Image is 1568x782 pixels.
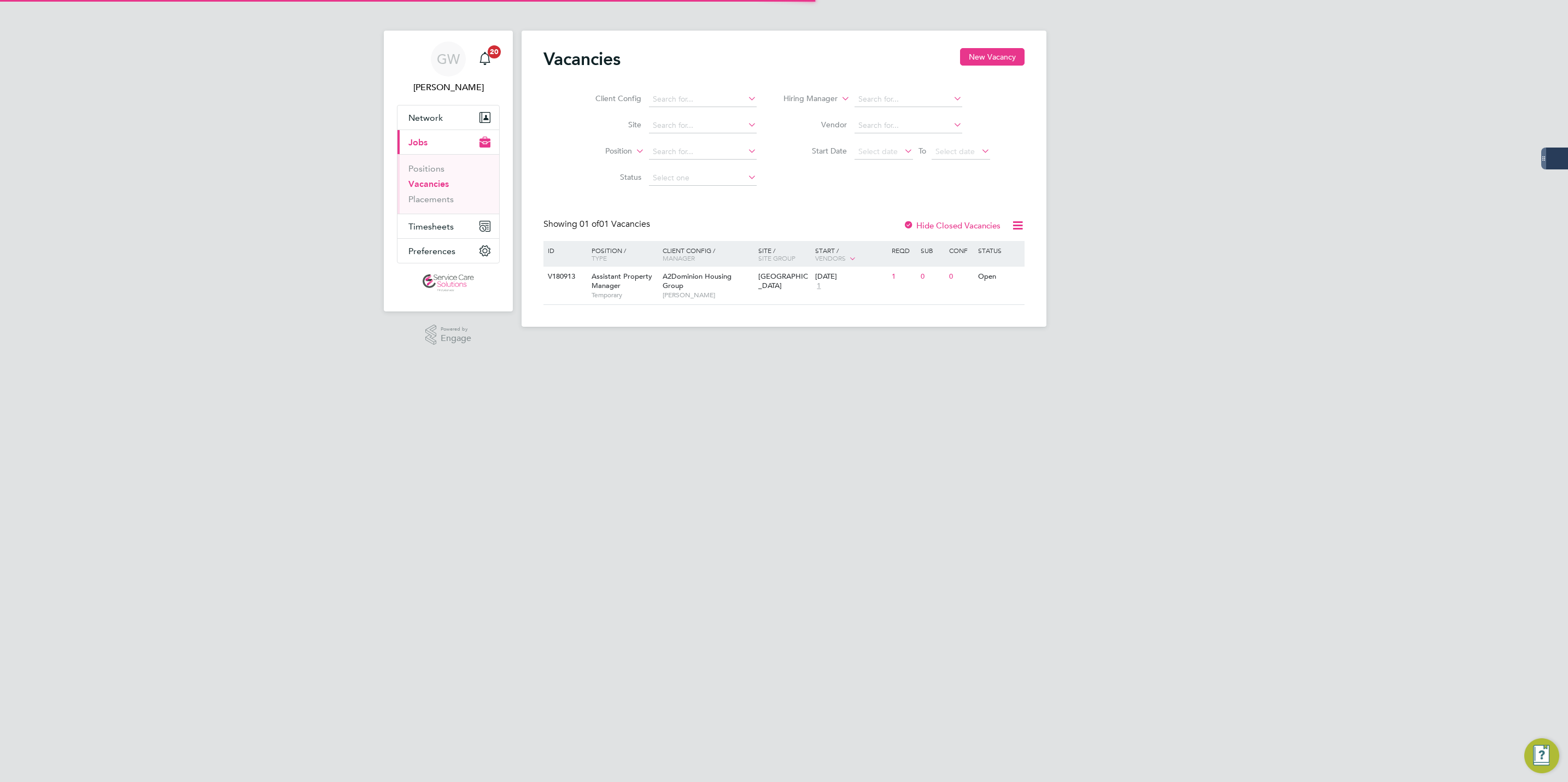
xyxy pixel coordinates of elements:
span: Select date [935,146,975,156]
span: A2Dominion Housing Group [663,272,732,290]
span: GW [437,52,460,66]
span: Engage [441,334,471,343]
div: Sub [918,241,946,260]
h2: Vacancies [543,48,621,70]
span: Assistant Property Manager [592,272,652,290]
span: Site Group [758,254,795,262]
label: Vendor [784,120,847,130]
input: Search for... [649,144,757,160]
div: 0 [946,267,975,287]
div: 0 [918,267,946,287]
div: Open [975,267,1023,287]
span: George Westhead [397,81,500,94]
input: Search for... [649,92,757,107]
div: 1 [889,267,917,287]
button: Engage Resource Center [1524,738,1559,773]
label: Hide Closed Vacancies [903,220,1001,231]
div: ID [545,241,583,260]
div: Reqd [889,241,917,260]
a: GW[PERSON_NAME] [397,42,500,94]
button: New Vacancy [960,48,1025,66]
button: Network [397,105,499,130]
label: Status [578,172,641,182]
input: Search for... [855,92,962,107]
a: Positions [408,163,444,174]
button: Timesheets [397,214,499,238]
input: Search for... [855,118,962,133]
div: Jobs [397,154,499,214]
div: Showing [543,219,652,230]
button: Jobs [397,130,499,154]
span: Temporary [592,291,657,299]
label: Client Config [578,93,641,103]
span: 20 [488,45,501,58]
a: 20 [474,42,496,77]
span: [GEOGRAPHIC_DATA] [758,272,808,290]
span: Manager [663,254,695,262]
a: Powered byEngage [425,325,472,345]
span: 01 of [580,219,599,230]
div: Status [975,241,1023,260]
input: Select one [649,170,757,186]
div: Site / [756,241,813,267]
span: Preferences [408,246,455,256]
span: Select date [858,146,898,156]
div: Conf [946,241,975,260]
a: Placements [408,194,454,204]
div: Client Config / [660,241,756,267]
span: Network [408,113,443,123]
label: Start Date [784,146,847,156]
span: 01 Vacancies [580,219,650,230]
a: Vacancies [408,179,449,189]
span: Jobs [408,137,428,148]
span: To [915,144,929,158]
label: Hiring Manager [775,93,838,104]
label: Site [578,120,641,130]
span: Type [592,254,607,262]
span: [PERSON_NAME] [663,291,753,299]
div: Start / [812,241,889,268]
img: servicecare-logo-retina.png [423,274,474,292]
label: Position [569,146,632,157]
div: V180913 [545,267,583,287]
a: Go to home page [397,274,500,292]
span: Powered by [441,325,471,334]
button: Preferences [397,239,499,263]
input: Search for... [649,118,757,133]
div: Position / [583,241,660,267]
span: Vendors [815,254,846,262]
div: [DATE] [815,272,886,281]
span: Timesheets [408,221,454,232]
nav: Main navigation [384,31,513,311]
span: 1 [815,281,822,291]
